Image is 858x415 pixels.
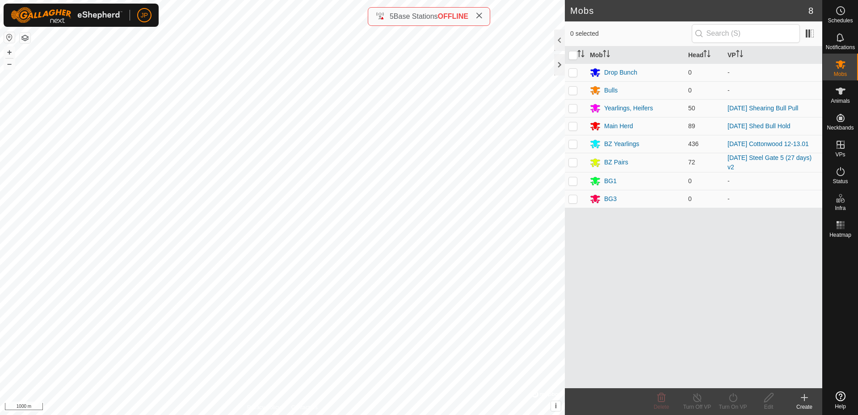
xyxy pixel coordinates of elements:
button: – [4,59,15,69]
span: Mobs [834,71,847,77]
span: Heatmap [829,232,851,238]
span: 72 [688,159,695,166]
button: i [551,401,561,411]
span: Base Stations [394,13,438,20]
a: Privacy Policy [247,403,281,411]
a: [DATE] Steel Gate 5 (27 days) v2 [728,154,812,171]
th: Head [685,46,724,64]
td: - [724,81,822,99]
a: Contact Us [291,403,318,411]
button: Reset Map [4,32,15,43]
th: VP [724,46,822,64]
span: Delete [654,404,669,410]
div: Create [786,403,822,411]
span: 0 [688,195,692,202]
span: 89 [688,122,695,130]
img: Gallagher Logo [11,7,122,23]
span: 436 [688,140,698,147]
span: VPs [835,152,845,157]
span: 0 [688,69,692,76]
div: Yearlings, Heifers [604,104,653,113]
p-sorticon: Activate to sort [577,51,585,59]
input: Search (S) [692,24,800,43]
span: Animals [831,98,850,104]
span: 5 [390,13,394,20]
span: 50 [688,105,695,112]
span: Notifications [826,45,855,50]
div: Turn Off VP [679,403,715,411]
span: JP [141,11,148,20]
a: [DATE] Cottonwood 12-13.01 [728,140,809,147]
span: 8 [808,4,813,17]
a: Help [823,388,858,413]
td: - [724,172,822,190]
div: Drop Bunch [604,68,637,77]
p-sorticon: Activate to sort [603,51,610,59]
div: BG1 [604,176,617,186]
div: Main Herd [604,122,633,131]
a: [DATE] Shearing Bull Pull [728,105,798,112]
td: - [724,190,822,208]
p-sorticon: Activate to sort [703,51,711,59]
button: Map Layers [20,33,30,43]
span: 0 [688,177,692,184]
span: Help [835,404,846,409]
div: Turn On VP [715,403,751,411]
span: Status [833,179,848,184]
p-sorticon: Activate to sort [736,51,743,59]
span: i [555,402,557,410]
h2: Mobs [570,5,808,16]
span: 0 selected [570,29,692,38]
div: BZ Pairs [604,158,628,167]
span: Neckbands [827,125,854,130]
div: Edit [751,403,786,411]
div: BG3 [604,194,617,204]
td: - [724,63,822,81]
span: 0 [688,87,692,94]
th: Mob [586,46,685,64]
button: + [4,47,15,58]
span: Schedules [828,18,853,23]
span: OFFLINE [438,13,468,20]
a: [DATE] Shed Bull Hold [728,122,791,130]
div: Bulls [604,86,618,95]
div: BZ Yearlings [604,139,639,149]
span: Infra [835,205,845,211]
